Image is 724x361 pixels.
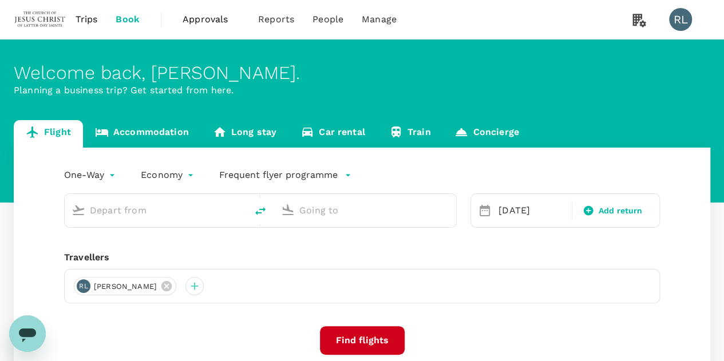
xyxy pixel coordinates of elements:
span: Add return [599,205,643,217]
div: [DATE] [494,199,569,222]
span: Reports [258,13,294,26]
a: Flight [14,120,83,148]
a: Accommodation [83,120,201,148]
div: RL [669,8,692,31]
button: Open [239,209,241,211]
div: Economy [141,166,196,184]
div: One-Way [64,166,118,184]
a: Train [377,120,443,148]
div: RL [77,279,90,293]
iframe: Button to launch messaging window [9,315,46,352]
a: Long stay [201,120,288,148]
span: Approvals [183,13,240,26]
a: Concierge [442,120,531,148]
span: Trips [76,13,98,26]
button: Find flights [320,326,405,355]
span: Book [116,13,140,26]
span: People [312,13,343,26]
input: Depart from [90,201,223,219]
div: Travellers [64,251,660,264]
img: The Malaysian Church of Jesus Christ of Latter-day Saints [14,7,66,32]
p: Frequent flyer programme [219,168,338,182]
div: RL[PERSON_NAME] [74,277,176,295]
a: Car rental [288,120,377,148]
p: Planning a business trip? Get started from here. [14,84,710,97]
button: Open [448,209,450,211]
div: Welcome back , [PERSON_NAME] . [14,62,710,84]
span: Manage [362,13,397,26]
button: Frequent flyer programme [219,168,351,182]
button: delete [247,197,274,225]
span: [PERSON_NAME] [87,281,164,292]
input: Going to [299,201,432,219]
